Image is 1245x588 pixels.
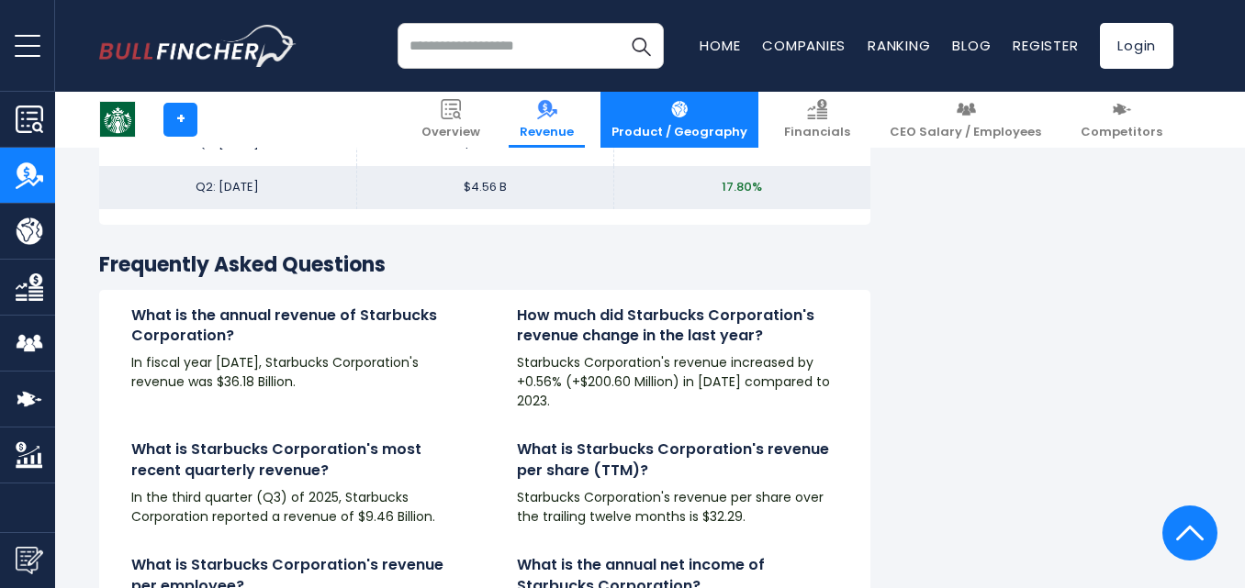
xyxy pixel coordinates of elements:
span: Product / Geography [611,125,747,140]
a: Home [700,36,740,55]
a: Blog [952,36,991,55]
a: Ranking [868,36,930,55]
p: In fiscal year [DATE], Starbucks Corporation's revenue was $36.18 Billion. [131,353,453,392]
a: Financials [773,92,861,148]
h4: What is Starbucks Corporation's most recent quarterly revenue? [131,439,453,481]
a: CEO Salary / Employees [879,92,1052,148]
a: Go to homepage [99,25,297,67]
p: In the third quarter (Q3) of 2025, Starbucks Corporation reported a revenue of $9.46 Billion. [131,488,453,527]
h4: What is Starbucks Corporation's revenue per share (TTM)? [517,439,838,481]
a: Login [1100,23,1173,69]
a: Register [1013,36,1078,55]
a: Companies [762,36,846,55]
span: Financials [784,125,850,140]
button: Search [618,23,664,69]
span: Revenue [520,125,574,140]
a: Revenue [509,92,585,148]
a: Overview [410,92,491,148]
p: Starbucks Corporation's revenue increased by +0.56% (+$200.60 Million) in [DATE] compared to 2023. [517,353,838,411]
img: SBUX logo [100,102,135,137]
h4: How much did Starbucks Corporation's revenue change in the last year? [517,305,838,347]
td: Q2: [DATE] [99,166,356,209]
span: 17.80% [722,178,762,195]
img: bullfincher logo [99,25,297,67]
p: Starbucks Corporation's revenue per share over the trailing twelve months is $32.29. [517,488,838,527]
a: + [163,103,197,137]
a: Competitors [1070,92,1173,148]
span: Competitors [1081,125,1162,140]
h4: What is the annual revenue of Starbucks Corporation? [131,305,453,347]
span: Overview [421,125,480,140]
td: $4.56 B [356,166,613,209]
span: CEO Salary / Employees [890,125,1041,140]
a: Product / Geography [600,92,758,148]
h3: Frequently Asked Questions [99,252,870,279]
